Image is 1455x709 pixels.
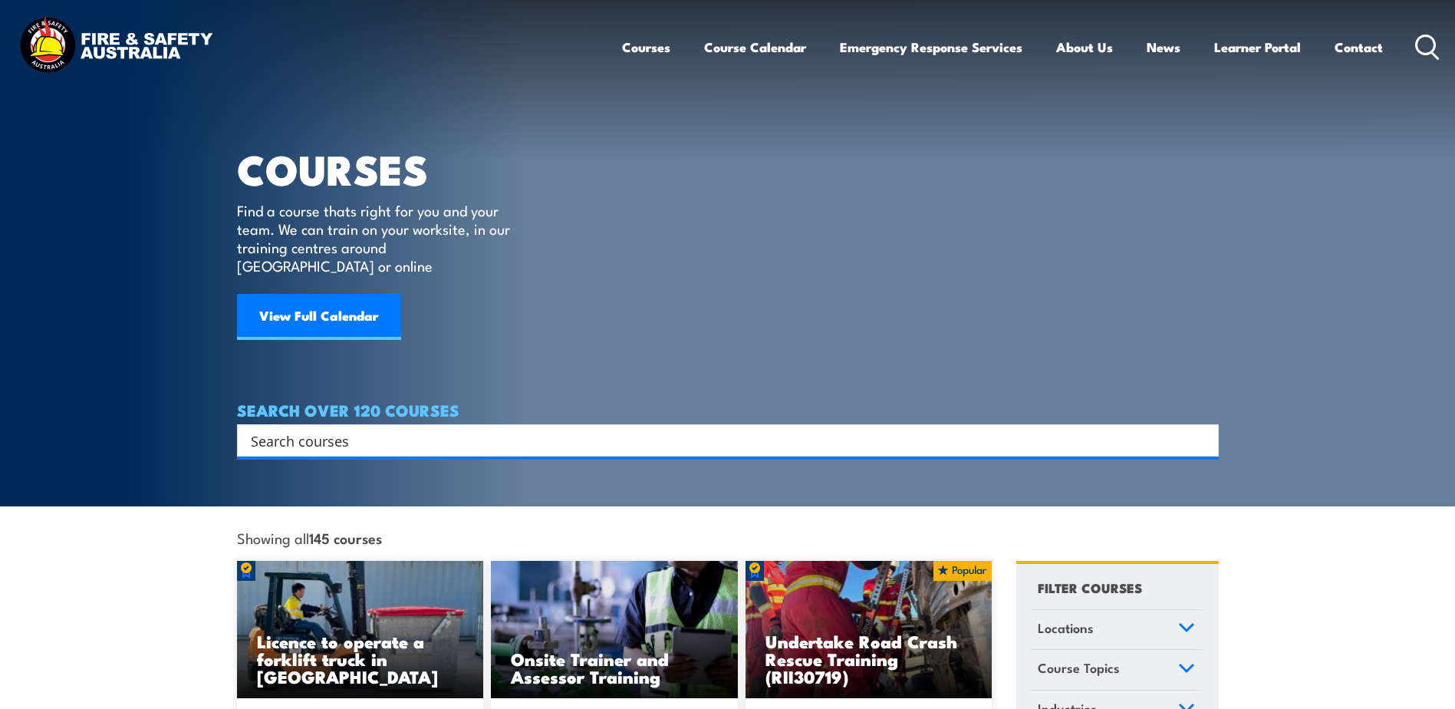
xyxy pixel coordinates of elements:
a: Course Calendar [704,27,806,68]
button: Search magnifier button [1192,430,1213,451]
a: About Us [1056,27,1113,68]
a: News [1147,27,1180,68]
h3: Undertake Road Crash Rescue Training (RII30719) [765,632,973,685]
img: Safety For Leaders [491,561,738,699]
a: Locations [1031,610,1202,650]
input: Search input [251,429,1185,452]
a: Undertake Road Crash Rescue Training (RII30719) [746,561,992,699]
img: Licence to operate a forklift truck Training [237,561,484,699]
img: Road Crash Rescue Training [746,561,992,699]
h3: Onsite Trainer and Assessor Training [511,650,718,685]
a: View Full Calendar [237,294,401,340]
a: Emergency Response Services [840,27,1022,68]
span: Locations [1038,618,1094,638]
h4: SEARCH OVER 120 COURSES [237,401,1219,418]
a: Courses [622,27,670,68]
h3: Licence to operate a forklift truck in [GEOGRAPHIC_DATA] [257,632,464,685]
h1: COURSES [237,150,532,186]
a: Onsite Trainer and Assessor Training [491,561,738,699]
p: Find a course thats right for you and your team. We can train on your worksite, in our training c... [237,201,517,275]
a: Course Topics [1031,650,1202,690]
span: Showing all [237,529,382,546]
a: Learner Portal [1214,27,1301,68]
a: Licence to operate a forklift truck in [GEOGRAPHIC_DATA] [237,561,484,699]
h4: FILTER COURSES [1038,577,1142,598]
span: Course Topics [1038,658,1120,678]
a: Contact [1335,27,1383,68]
strong: 145 courses [309,527,382,548]
form: Search form [254,430,1188,451]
